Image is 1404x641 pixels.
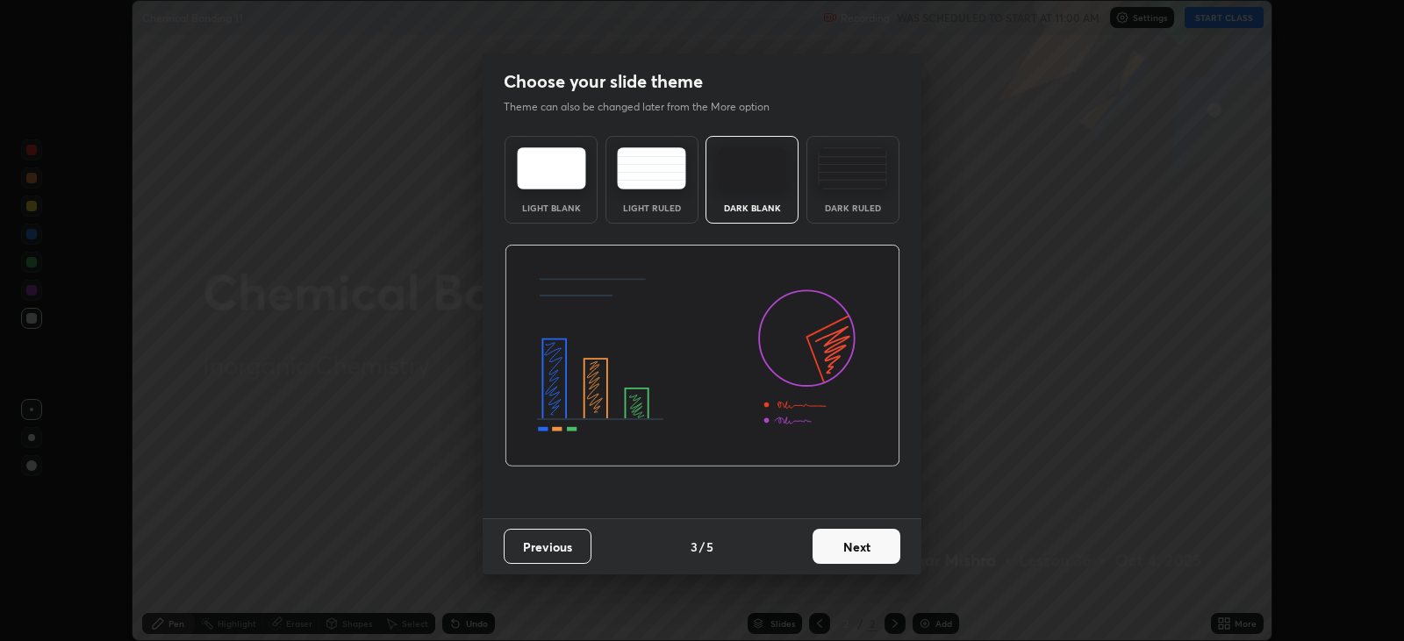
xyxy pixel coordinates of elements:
[818,147,887,189] img: darkRuledTheme.de295e13.svg
[717,203,787,212] div: Dark Blank
[818,203,888,212] div: Dark Ruled
[504,529,591,564] button: Previous
[718,147,787,189] img: darkTheme.f0cc69e5.svg
[504,99,788,115] p: Theme can also be changed later from the More option
[699,538,705,556] h4: /
[691,538,698,556] h4: 3
[813,529,900,564] button: Next
[617,147,686,189] img: lightRuledTheme.5fabf969.svg
[504,70,703,93] h2: Choose your slide theme
[617,203,687,212] div: Light Ruled
[516,203,586,212] div: Light Blank
[505,245,900,467] img: darkThemeBanner.d06ce4a2.svg
[517,147,586,189] img: lightTheme.e5ed3b09.svg
[706,538,713,556] h4: 5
